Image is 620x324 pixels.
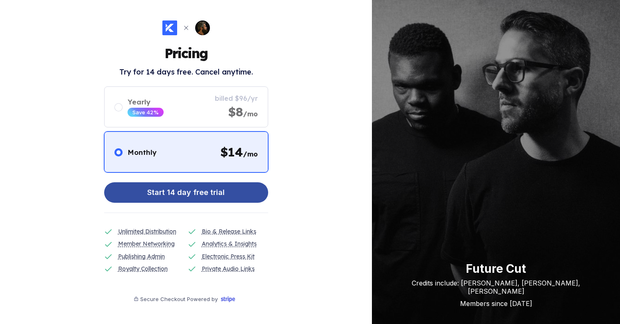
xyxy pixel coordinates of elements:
div: Publishing Admin [118,252,165,261]
div: Member Networking [118,239,175,248]
div: Members since [DATE] [388,299,604,308]
button: Start 14 day free trial [104,182,268,203]
h1: Pricing [164,45,207,61]
div: Royalty Collection [118,264,168,273]
div: $8 [228,104,258,120]
div: Save 42% [132,109,159,116]
div: Start 14 day free trial [147,184,225,201]
span: /mo [243,150,258,158]
div: Electronic Press Kit [202,252,255,261]
div: Credits include: [PERSON_NAME], [PERSON_NAME], [PERSON_NAME] [388,279,604,295]
div: $ 14 [220,144,258,160]
div: Private Audio Links [202,264,255,273]
div: Future Cut [388,262,604,276]
h2: Try for 14 days free. Cancel anytime. [119,67,253,77]
img: ab6761610000e5eb6abf4efc1726b29665741ec1 [195,20,210,35]
div: Monthly [128,148,157,156]
div: Secure Checkout Powered by [140,296,218,302]
div: Yearly [128,97,164,106]
div: Analytics & Insights [202,239,257,248]
div: Unlimited Distribution [118,227,176,236]
div: Bio & Release Links [202,227,256,236]
span: /mo [243,110,258,118]
div: billed $96/yr [215,94,258,102]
